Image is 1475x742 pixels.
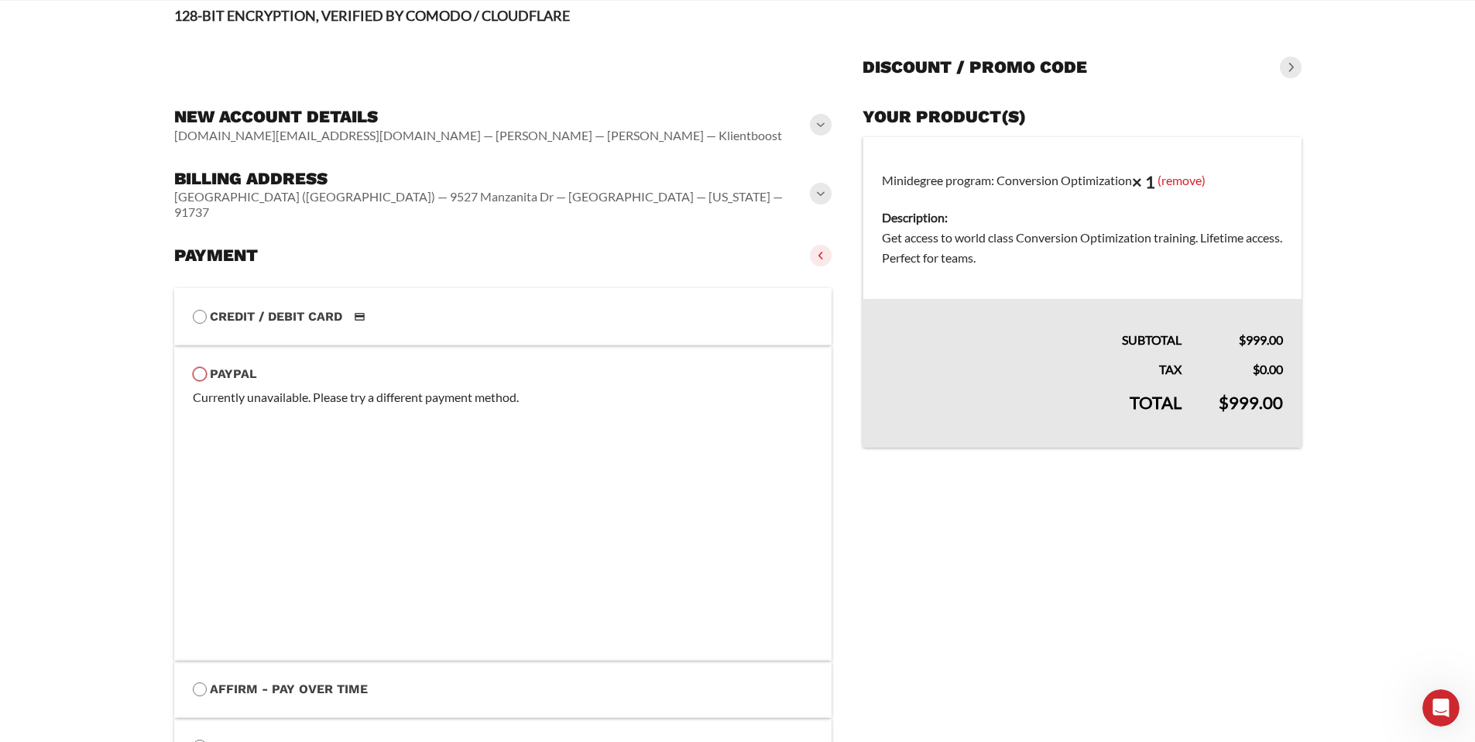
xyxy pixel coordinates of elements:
[32,352,259,368] div: How to Cancel Your CXL Subscription
[193,682,207,696] input: Affirm - Pay over time
[863,380,1200,448] th: Total
[32,287,125,304] span: Search for help
[32,323,259,339] div: All About Minidregrees
[32,380,259,397] div: CXL Refund Policy
[181,25,212,56] img: Profile image for Dušan
[22,280,287,311] button: Search for help
[32,409,259,441] div: CXL Personal Subscription Plans Overview
[266,25,294,53] div: Close
[1219,392,1229,413] span: $
[1239,332,1283,347] bdi: 999.00
[32,185,259,201] div: We'll be back online [DATE]
[193,679,814,699] label: Affirm - Pay over time
[129,522,182,533] span: Messages
[32,169,259,185] div: Send us a message
[174,128,782,143] vaadin-horizontal-layout: [DOMAIN_NAME][EMAIL_ADDRESS][DOMAIN_NAME] — [PERSON_NAME] — [PERSON_NAME] — Klientboost
[193,364,814,384] label: PayPal
[863,299,1200,350] th: Subtotal
[193,310,207,324] input: Credit / Debit CardCredit / Debit Card
[882,228,1282,268] dd: Get access to world class Conversion Optimization training. Lifetime access. Perfect for teams.
[863,350,1200,380] th: Tax
[211,25,242,56] img: Profile image for Kimberly
[1219,392,1283,413] bdi: 999.00
[882,208,1282,228] dt: Description:
[22,229,287,258] a: Do you have a team? Schedule a demo.
[31,110,279,136] p: How can we help?
[193,440,814,618] iframe: To enrich screen reader interactions, please activate Accessibility in Grammarly extension settings
[863,137,1302,300] td: Minidegree program: Conversion Optimization
[193,387,814,407] div: Currently unavailable. Please try a different payment method.
[22,374,287,403] div: CXL Refund Policy
[174,189,814,220] vaadin-horizontal-layout: [GEOGRAPHIC_DATA] ([GEOGRAPHIC_DATA]) — 9527 Manzanita Dr — [GEOGRAPHIC_DATA] — [US_STATE] — 91737
[1132,171,1155,192] strong: × 1
[1253,362,1283,376] bdi: 0.00
[15,156,294,215] div: Send us a messageWe'll be back online [DATE]
[31,29,95,54] img: logo
[22,317,287,345] div: All About Minidregrees
[1253,362,1260,376] span: $
[193,384,814,642] fieldset: Payment Info
[103,483,206,545] button: Messages
[193,367,207,381] input: PayPal
[34,522,69,533] span: Home
[207,483,310,545] button: Help
[174,7,570,24] strong: 128-BIT ENCRYPTION, VERIFIED BY COMODO / CLOUDFLARE
[245,522,270,533] span: Help
[1239,332,1246,347] span: $
[174,168,814,190] h3: Billing address
[863,57,1087,78] h3: Discount / promo code
[22,345,287,374] div: How to Cancel Your CXL Subscription
[345,307,374,326] img: Credit / Debit Card
[22,403,287,448] div: CXL Personal Subscription Plans Overview
[174,106,782,128] h3: New account details
[1158,172,1206,187] a: (remove)
[193,307,814,327] label: Credit / Debit Card
[174,245,258,266] h3: Payment
[32,235,259,252] div: Do you have a team? Schedule a demo.
[1422,689,1460,727] iframe: Intercom live chat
